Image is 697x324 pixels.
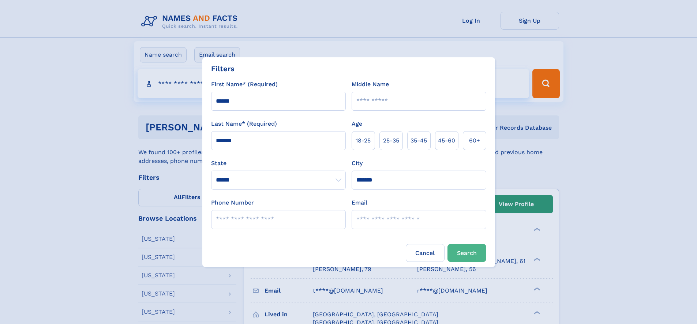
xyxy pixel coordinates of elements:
[356,136,371,145] span: 18‑25
[406,244,445,262] label: Cancel
[383,136,399,145] span: 25‑35
[438,136,455,145] span: 45‑60
[211,159,346,168] label: State
[352,80,389,89] label: Middle Name
[211,198,254,207] label: Phone Number
[411,136,427,145] span: 35‑45
[352,198,367,207] label: Email
[211,63,235,74] div: Filters
[447,244,486,262] button: Search
[352,119,362,128] label: Age
[352,159,363,168] label: City
[211,80,278,89] label: First Name* (Required)
[469,136,480,145] span: 60+
[211,119,277,128] label: Last Name* (Required)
